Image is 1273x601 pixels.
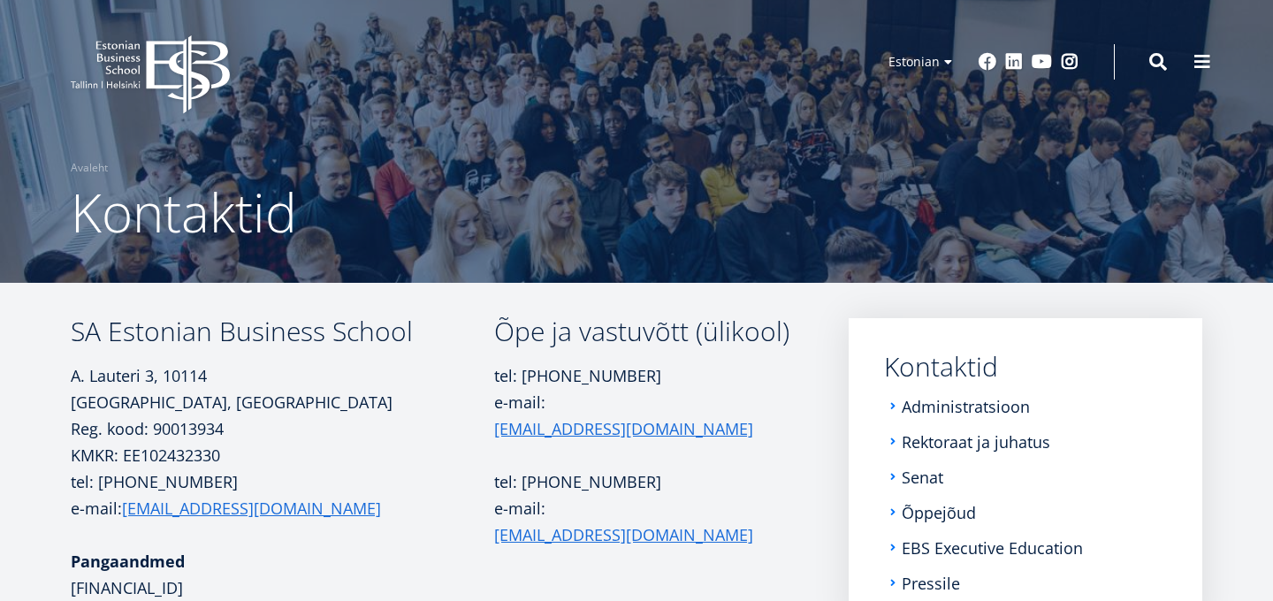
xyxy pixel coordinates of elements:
[494,521,753,548] a: [EMAIL_ADDRESS][DOMAIN_NAME]
[71,318,494,345] h3: SA Estonian Business School
[1032,53,1052,71] a: Youtube
[902,398,1030,415] a: Administratsioon
[884,354,1167,380] a: Kontaktid
[494,495,797,548] p: e-mail:
[494,415,753,442] a: [EMAIL_ADDRESS][DOMAIN_NAME]
[71,551,185,572] strong: Pangaandmed
[902,574,960,592] a: Pressile
[494,362,797,442] p: tel: [PHONE_NUMBER] e-mail:
[1005,53,1023,71] a: Linkedin
[71,176,297,248] span: Kontaktid
[494,468,797,495] p: tel: [PHONE_NUMBER]
[1061,53,1079,71] a: Instagram
[902,539,1083,557] a: EBS Executive Education
[979,53,996,71] a: Facebook
[494,318,797,345] h3: Õpe ja vastuvõtt (ülikool)
[71,468,494,521] p: tel: [PHONE_NUMBER] e-mail:
[71,362,494,442] p: A. Lauteri 3, 10114 [GEOGRAPHIC_DATA], [GEOGRAPHIC_DATA] Reg. kood: 90013934
[902,433,1050,451] a: Rektoraat ja juhatus
[71,159,108,177] a: Avaleht
[122,495,381,521] a: [EMAIL_ADDRESS][DOMAIN_NAME]
[902,468,943,486] a: Senat
[71,442,494,468] p: KMKR: EE102432330
[902,504,976,521] a: Õppejõud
